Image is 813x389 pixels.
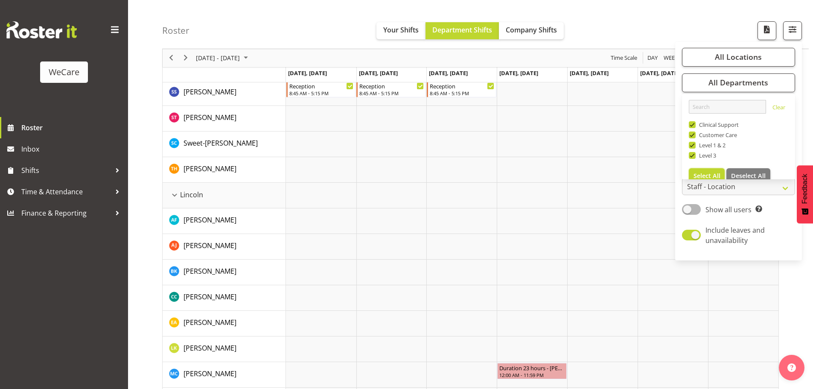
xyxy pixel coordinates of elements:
span: [DATE], [DATE] [499,69,538,77]
span: [DATE], [DATE] [570,69,609,77]
span: Clinical Support [696,121,739,128]
div: Savanna Samson"s event - Reception Begin From Monday, September 29, 2025 at 8:45:00 AM GMT+13:00 ... [286,81,356,97]
button: Filter Shifts [783,21,802,40]
td: Simone Turner resource [163,106,286,132]
td: Lincoln resource [163,183,286,208]
td: Brian Ko resource [163,260,286,285]
td: Charlotte Courtney resource [163,285,286,311]
span: Finance & Reporting [21,207,111,219]
span: [DATE], [DATE] [640,69,679,77]
button: Select All [689,168,725,184]
td: Savanna Samson resource [163,80,286,106]
td: Alex Ferguson resource [163,208,286,234]
a: Clear [772,103,785,114]
div: Savanna Samson"s event - Reception Begin From Wednesday, October 1, 2025 at 8:45:00 AM GMT+13:00 ... [427,81,496,97]
div: Savanna Samson"s event - Reception Begin From Tuesday, September 30, 2025 at 8:45:00 AM GMT+13:00... [356,81,426,97]
button: Deselect All [726,168,770,184]
div: Reception [430,82,494,90]
a: [PERSON_NAME] [184,292,236,302]
button: Time Scale [609,53,639,64]
div: 8:45 AM - 5:15 PM [289,90,354,97]
img: Rosterit website logo [6,21,77,38]
span: Level 1 & 2 [696,142,726,149]
button: All Locations [682,48,795,67]
div: 12:00 AM - 11:59 PM [499,371,565,378]
span: [PERSON_NAME] [184,292,236,301]
span: Select All [694,172,720,180]
span: [PERSON_NAME] [184,215,236,225]
span: Feedback [801,174,809,204]
h4: Roster [162,26,189,35]
div: Reception [359,82,424,90]
button: Company Shifts [499,22,564,39]
span: [PERSON_NAME] [184,164,236,173]
td: Sweet-Lin Chan resource [163,132,286,157]
button: Next [180,53,192,64]
span: Day [647,53,659,64]
span: Show all users [705,205,752,214]
span: Time & Attendance [21,185,111,198]
span: [PERSON_NAME] [184,369,236,378]
a: [PERSON_NAME] [184,215,236,225]
button: Feedback - Show survey [797,165,813,223]
span: All Departments [708,78,768,88]
td: Tillie Hollyer resource [163,157,286,183]
span: [DATE], [DATE] [429,69,468,77]
td: Liandy Kritzinger resource [163,336,286,362]
span: [DATE], [DATE] [288,69,327,77]
button: September 2025 [195,53,252,64]
a: Sweet-[PERSON_NAME] [184,138,258,148]
td: Mary Childs resource [163,362,286,388]
span: [PERSON_NAME] [184,241,236,250]
button: All Departments [682,73,795,92]
button: Timeline Day [646,53,659,64]
a: [PERSON_NAME] [184,87,236,97]
span: Lincoln [180,190,203,200]
span: [DATE] - [DATE] [195,53,241,64]
div: previous period [164,49,178,67]
span: [DATE], [DATE] [359,69,398,77]
span: Roster [21,121,124,134]
span: [PERSON_NAME] [184,318,236,327]
div: Duration 23 hours - [PERSON_NAME] [499,363,565,372]
td: Ena Advincula resource [163,311,286,336]
a: [PERSON_NAME] [184,266,236,276]
td: Amy Johannsen resource [163,234,286,260]
span: Level 3 [696,152,717,159]
button: Download a PDF of the roster according to the set date range. [758,21,776,40]
span: [PERSON_NAME] [184,113,236,122]
span: Week [663,53,679,64]
span: Include leaves and unavailability [705,225,765,245]
div: Mary Childs"s event - Duration 23 hours - Mary Childs Begin From Thursday, October 2, 2025 at 12:... [497,363,567,379]
span: Company Shifts [506,25,557,35]
span: Shifts [21,164,111,177]
span: Department Shifts [432,25,492,35]
input: Search [689,100,766,114]
button: Your Shifts [376,22,425,39]
div: 8:45 AM - 5:15 PM [430,90,494,97]
span: Time Scale [610,53,638,64]
a: [PERSON_NAME] [184,112,236,123]
a: [PERSON_NAME] [184,343,236,353]
span: Inbox [21,143,124,155]
button: Timeline Week [662,53,680,64]
button: Previous [166,53,177,64]
a: [PERSON_NAME] [184,317,236,328]
span: Deselect All [731,172,766,180]
button: Department Shifts [425,22,499,39]
span: Customer Care [696,132,737,138]
div: next period [178,49,193,67]
div: 8:45 AM - 5:15 PM [359,90,424,97]
img: help-xxl-2.png [787,363,796,372]
span: All Locations [715,52,762,62]
a: [PERSON_NAME] [184,164,236,174]
a: [PERSON_NAME] [184,240,236,251]
div: WeCare [49,66,79,79]
div: Reception [289,82,354,90]
span: [PERSON_NAME] [184,87,236,97]
span: Your Shifts [383,25,419,35]
div: Sep 29 - Oct 05, 2025 [193,49,253,67]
